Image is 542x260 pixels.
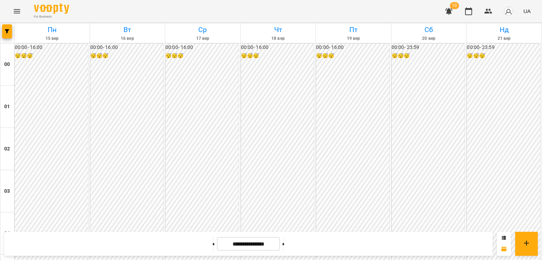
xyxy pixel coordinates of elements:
[15,44,88,51] h6: 00:00 - 16:00
[242,35,315,42] h6: 18 вер
[504,6,513,16] img: avatar_s.png
[392,35,465,42] h6: 20 вер
[166,35,239,42] h6: 17 вер
[34,4,69,14] img: Voopty Logo
[4,145,10,153] h6: 02
[90,52,164,60] h6: 😴😴😴
[4,61,10,68] h6: 00
[16,24,89,35] h6: Пн
[392,44,465,51] h6: 00:00 - 23:59
[91,24,164,35] h6: Вт
[165,44,239,51] h6: 00:00 - 16:00
[520,5,534,18] button: UA
[4,103,10,111] h6: 01
[316,52,390,60] h6: 😴😴😴
[468,24,541,35] h6: Нд
[34,14,69,19] span: For Business
[15,52,88,60] h6: 😴😴😴
[241,44,314,51] h6: 00:00 - 16:00
[91,35,164,42] h6: 16 вер
[316,44,390,51] h6: 00:00 - 16:00
[392,24,465,35] h6: Сб
[166,24,239,35] h6: Ср
[8,3,25,20] button: Menu
[4,187,10,195] h6: 03
[523,7,531,15] span: UA
[317,24,390,35] h6: Пт
[16,35,89,42] h6: 15 вер
[467,44,540,51] h6: 00:00 - 23:59
[317,35,390,42] h6: 19 вер
[241,52,314,60] h6: 😴😴😴
[450,2,459,9] span: 10
[242,24,315,35] h6: Чт
[165,52,239,60] h6: 😴😴😴
[90,44,164,51] h6: 00:00 - 16:00
[467,52,540,60] h6: 😴😴😴
[468,35,541,42] h6: 21 вер
[392,52,465,60] h6: 😴😴😴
